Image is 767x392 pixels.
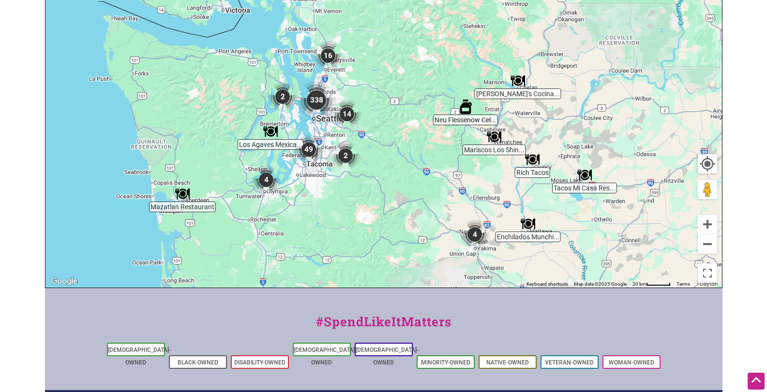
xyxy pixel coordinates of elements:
[268,82,297,111] div: 2
[314,41,343,70] div: 16
[526,281,568,288] button: Keyboard shortcuts
[356,347,419,366] a: [DEMOGRAPHIC_DATA]-Owned
[297,81,336,119] div: 338
[677,281,690,287] a: Terms
[175,187,190,201] div: Mazatlan Restaurant
[294,347,357,366] a: [DEMOGRAPHIC_DATA]-Owned
[45,312,722,341] div: #SpendLikeItMatters
[486,359,529,366] a: Native-Owned
[48,275,80,288] img: Google
[545,359,594,366] a: Veteran-Owned
[632,281,646,287] span: 20 km
[234,359,286,366] a: Disability-Owned
[511,73,525,88] div: Marcela's Cocina Mexicana
[525,152,540,167] div: Rich Tacos
[698,215,717,234] button: Zoom in
[698,234,717,254] button: Zoom out
[331,141,360,170] div: 2
[460,220,489,249] div: 4
[458,100,473,114] div: Neu Flessenow Cellars
[521,217,535,231] div: Enchilados Munchies Bar
[748,373,765,390] div: Scroll Back to Top
[332,100,361,129] div: 14
[178,359,218,366] a: Black-Owned
[698,180,717,199] button: Drag Pegman onto the map to open Street View
[698,154,717,174] button: Your Location
[294,135,323,164] div: 49
[263,124,278,139] div: Los Agaves Mexican Restaurant
[697,262,718,284] button: Toggle fullscreen view
[252,165,281,194] div: 4
[487,130,501,144] div: Mariscos Los Shinolas
[609,359,654,366] a: Woman-Owned
[577,168,592,182] div: Tacos Mi Casa Restaurant
[48,275,80,288] a: Open this area in Google Maps (opens a new window)
[421,359,470,366] a: Minority-Owned
[108,347,171,366] a: [DEMOGRAPHIC_DATA]-Owned
[574,281,627,287] span: Map data ©2025 Google
[630,281,674,288] button: Map Scale: 20 km per 47 pixels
